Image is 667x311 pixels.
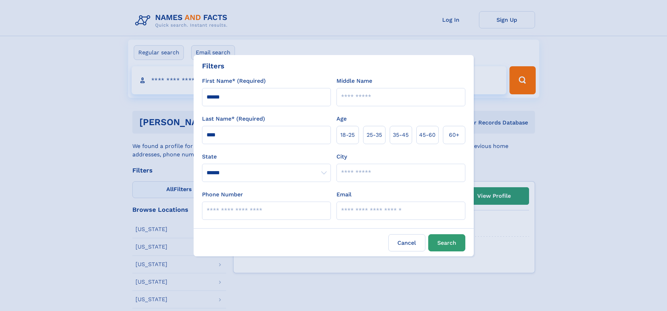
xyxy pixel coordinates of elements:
[202,115,265,123] label: Last Name* (Required)
[202,77,266,85] label: First Name* (Required)
[202,153,331,161] label: State
[202,61,224,71] div: Filters
[340,131,355,139] span: 18‑25
[388,234,425,251] label: Cancel
[419,131,436,139] span: 45‑60
[428,234,465,251] button: Search
[202,190,243,199] label: Phone Number
[449,131,459,139] span: 60+
[393,131,409,139] span: 35‑45
[336,190,352,199] label: Email
[336,115,347,123] label: Age
[336,77,372,85] label: Middle Name
[367,131,382,139] span: 25‑35
[336,153,347,161] label: City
